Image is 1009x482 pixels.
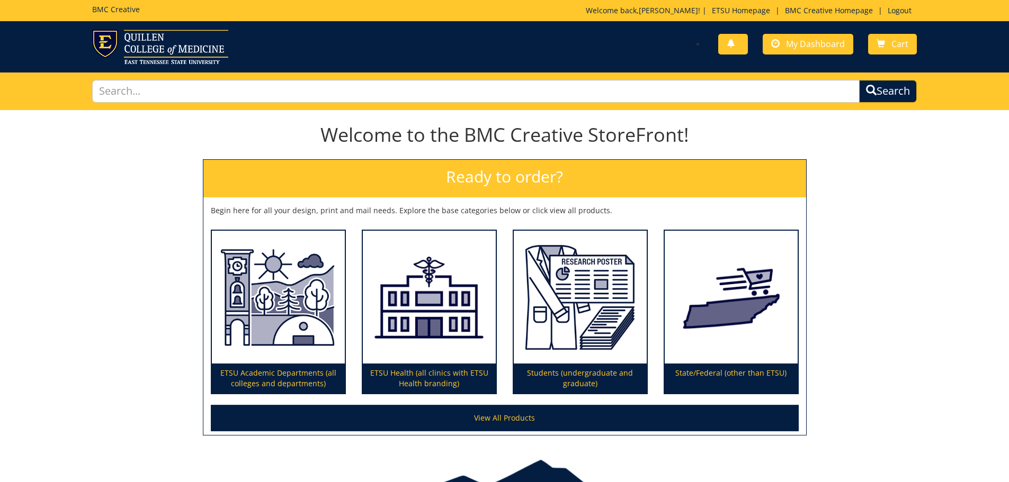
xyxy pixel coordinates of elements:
a: BMC Creative Homepage [780,5,878,15]
a: View All Products [211,405,799,431]
img: ETSU Health (all clinics with ETSU Health branding) [363,231,496,364]
p: Begin here for all your design, print and mail needs. Explore the base categories below or click ... [211,205,799,216]
a: Students (undergraduate and graduate) [514,231,647,394]
p: State/Federal (other than ETSU) [665,363,798,393]
a: ETSU Health (all clinics with ETSU Health branding) [363,231,496,394]
a: Logout [882,5,917,15]
a: ETSU Homepage [707,5,775,15]
a: State/Federal (other than ETSU) [665,231,798,394]
h2: Ready to order? [203,160,806,197]
span: My Dashboard [786,38,845,50]
p: ETSU Health (all clinics with ETSU Health branding) [363,363,496,393]
button: Search [859,80,917,103]
a: [PERSON_NAME] [639,5,698,15]
a: Cart [868,34,917,54]
img: ETSU logo [92,30,228,64]
img: ETSU Academic Departments (all colleges and departments) [212,231,345,364]
p: Welcome back, ! | | | [586,5,917,16]
h5: BMC Creative [92,5,140,13]
a: My Dashboard [763,34,853,54]
p: ETSU Academic Departments (all colleges and departments) [212,363,345,393]
a: ETSU Academic Departments (all colleges and departments) [212,231,345,394]
img: State/Federal (other than ETSU) [665,231,798,364]
span: Cart [891,38,908,50]
p: Students (undergraduate and graduate) [514,363,647,393]
input: Search... [92,80,860,103]
img: Students (undergraduate and graduate) [514,231,647,364]
h1: Welcome to the BMC Creative StoreFront! [203,124,807,145]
